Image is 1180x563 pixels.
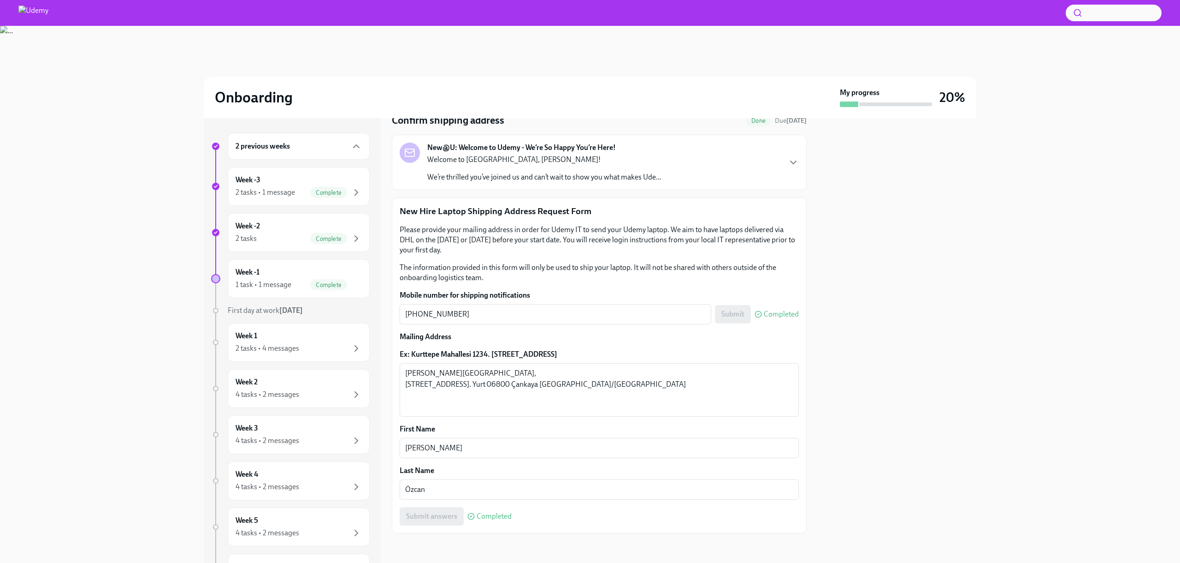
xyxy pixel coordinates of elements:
[236,423,258,433] h6: Week 3
[211,415,370,454] a: Week 34 tasks • 2 messages
[400,424,799,434] label: First Name
[236,175,260,185] h6: Week -3
[310,189,347,196] span: Complete
[427,155,661,165] p: Welcome to [GEOGRAPHIC_DATA], [PERSON_NAME]!
[400,349,799,359] label: Ex: Kurttepe Mahallesi 1234. [STREET_ADDRESS]
[211,259,370,298] a: Week -11 task • 1 messageComplete
[764,311,799,318] span: Completed
[279,306,303,315] strong: [DATE]
[405,309,706,320] textarea: [PHONE_NUMBER]
[405,443,793,454] textarea: [PERSON_NAME]
[840,88,879,98] strong: My progress
[228,133,370,160] div: 2 previous weeks
[236,436,299,446] div: 4 tasks • 2 messages
[236,187,295,198] div: 2 tasks • 1 message
[228,306,303,315] span: First day at work
[211,167,370,206] a: Week -32 tasks • 1 messageComplete
[400,332,451,341] strong: Mailing Address
[236,515,258,526] h6: Week 5
[427,143,616,153] strong: New@U: Welcome to Udemy - We’re So Happy You’re Here!
[775,116,807,125] span: September 4th, 2025 10:00
[939,89,965,106] h3: 20%
[236,528,299,538] div: 4 tasks • 2 messages
[427,172,661,182] p: We’re thrilled you’ve joined us and can’t wait to show you what makes Ude...
[477,513,512,520] span: Completed
[236,234,257,244] div: 2 tasks
[236,343,299,353] div: 2 tasks • 4 messages
[775,117,807,125] span: Due
[400,225,799,255] p: Please provide your mailing address in order for Udemy IT to send your Udemy laptop. We aim to ha...
[236,221,260,231] h6: Week -2
[236,267,260,277] h6: Week -1
[236,331,257,341] h6: Week 1
[211,323,370,362] a: Week 12 tasks • 4 messages
[215,88,293,107] h2: Onboarding
[211,461,370,500] a: Week 44 tasks • 2 messages
[211,369,370,408] a: Week 24 tasks • 2 messages
[211,305,370,316] a: First day at work[DATE]
[405,368,793,412] textarea: [PERSON_NAME][GEOGRAPHIC_DATA], [STREET_ADDRESS]. Yurt 06800 Çankaya [GEOGRAPHIC_DATA]/[GEOGRAPHI...
[400,466,799,476] label: Last Name
[786,117,807,125] strong: [DATE]
[400,263,799,283] p: The information provided in this form will only be used to ship your laptop. It will not be share...
[18,6,48,20] img: Udemy
[310,235,347,242] span: Complete
[211,508,370,546] a: Week 54 tasks • 2 messages
[392,114,504,127] h4: Confirm shipping address
[400,290,799,300] label: Mobile number for shipping notifications
[211,213,370,252] a: Week -22 tasksComplete
[236,469,258,479] h6: Week 4
[236,141,290,151] h6: 2 previous weeks
[236,482,299,492] div: 4 tasks • 2 messages
[236,377,258,387] h6: Week 2
[400,205,799,217] p: New Hire Laptop Shipping Address Request Form
[746,117,771,124] span: Done
[236,280,291,290] div: 1 task • 1 message
[405,484,793,495] textarea: Özcan
[236,389,299,400] div: 4 tasks • 2 messages
[310,281,347,288] span: Complete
